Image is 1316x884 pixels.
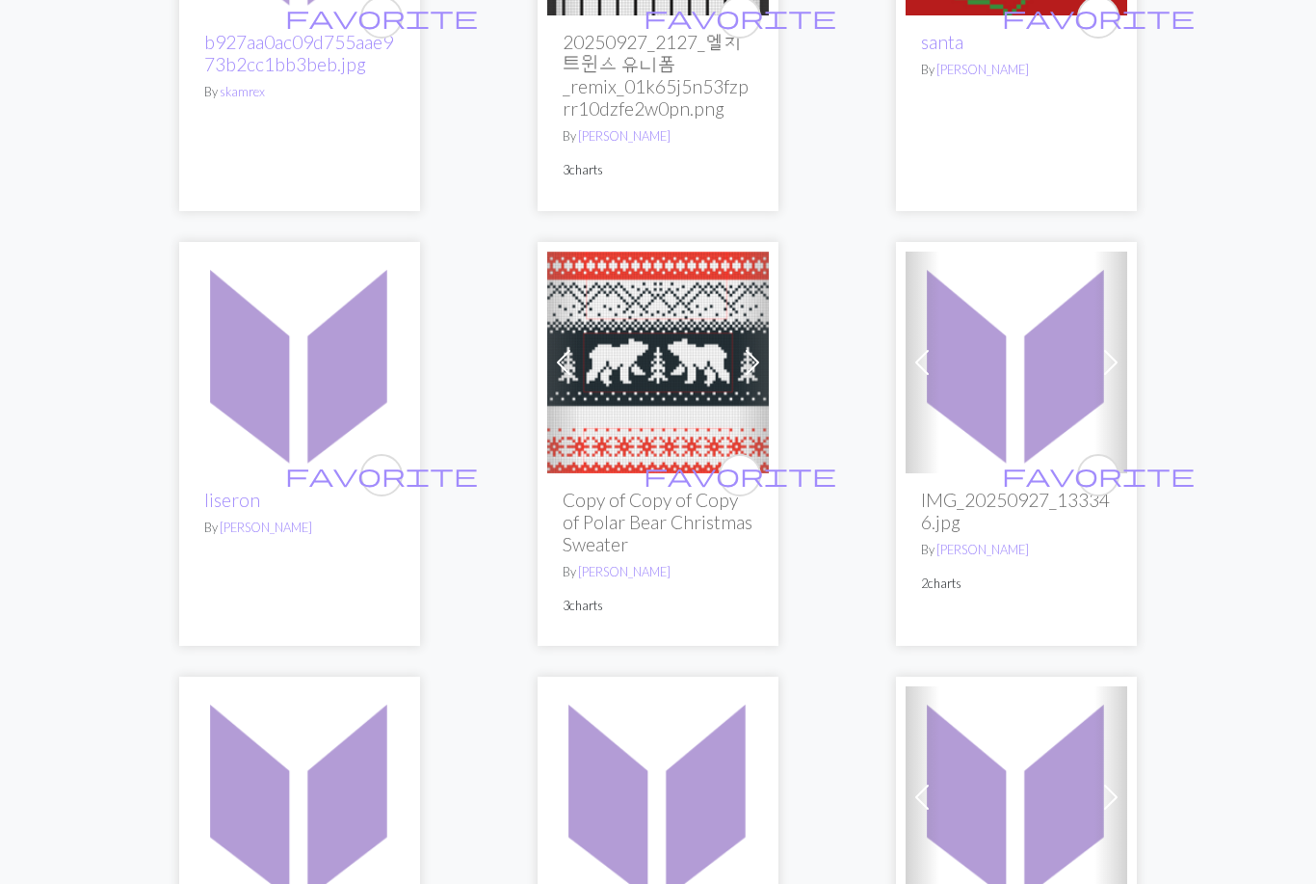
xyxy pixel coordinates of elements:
[921,576,1112,594] p: 2 charts
[1002,457,1195,496] i: favourite
[563,598,753,616] p: 3 charts
[285,3,478,33] span: favorite
[285,461,478,491] span: favorite
[563,162,753,180] p: 3 charts
[563,490,753,556] h2: Copy of Copy of Copy of Polar Bear Christmas Sweater
[204,520,395,538] p: By
[921,32,963,54] a: santa
[204,84,395,102] p: By
[719,455,761,497] button: favourite
[578,129,671,145] a: [PERSON_NAME]
[220,521,312,536] a: [PERSON_NAME]
[936,543,1029,558] a: [PERSON_NAME]
[563,32,753,121] h2: 20250927_2127_엘지트윈스 유니폼_remix_01k65j5n53fzprr10dzfe2w0pn.png
[360,455,403,497] button: favourite
[285,457,478,496] i: favourite
[189,787,410,805] a: skull
[906,253,1127,474] img: IMG_20250927_133346.jpg
[1077,455,1119,497] button: favourite
[578,565,671,580] a: [PERSON_NAME]
[921,490,1112,534] h2: IMG_20250927_133346.jpg
[204,32,393,76] a: b927aa0ac09d755aae973b2cc1bb3beb.jpg
[906,351,1127,369] a: IMG_20250927_133346.jpg
[644,457,836,496] i: favourite
[563,128,753,147] p: By
[644,461,836,491] span: favorite
[644,3,836,33] span: favorite
[189,253,410,474] img: liseron
[204,490,260,512] a: liseron
[906,787,1127,805] a: Screenshot_2025-09-27-13-53-36-41_40deb401b9ffe8e1df2f1cc5ba480b12.jpg
[563,564,753,582] p: By
[1002,461,1195,491] span: favorite
[921,62,1112,80] p: By
[1002,3,1195,33] span: favorite
[921,542,1112,560] p: By
[189,351,410,369] a: liseron
[220,85,265,100] a: skamrex
[936,63,1029,78] a: [PERSON_NAME]
[547,253,769,474] img: Christmas sweater - back panel
[547,787,769,805] a: Dragonfly
[547,351,769,369] a: Christmas sweater - back panel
